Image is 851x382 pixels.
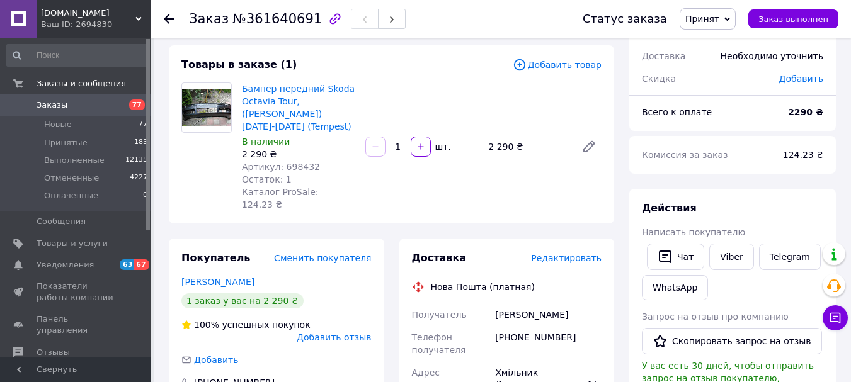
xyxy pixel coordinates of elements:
span: 77 [129,99,145,110]
span: Показатели работы компании [37,281,117,303]
span: Добавить [779,74,823,84]
a: [PERSON_NAME] [181,277,254,287]
span: Панель управления [37,313,117,336]
span: Действия [642,202,697,214]
span: Телефон получателя [412,332,466,355]
div: Необходимо уточнить [713,42,831,70]
span: Каталог ProSale: 124.23 ₴ [242,187,318,210]
a: Telegram [759,244,821,270]
div: успешных покупок [181,318,311,331]
span: Заказы [37,99,67,111]
span: Отзывы [37,347,70,358]
span: Новые [44,119,72,130]
div: [PHONE_NUMBER] [493,326,604,361]
span: Добавить [194,355,238,365]
span: Товары в заказе (1) [181,59,297,70]
div: Ваш ID: 2694830 [41,19,151,30]
span: Добавить товар [513,58,602,72]
span: Уведомления [37,259,94,271]
span: Покупатель [181,252,250,264]
a: Бампер передний Skoda Octavia Tour, ([PERSON_NAME]) [DATE]-[DATE] (Tempest) [242,84,355,132]
span: Принят [685,14,719,24]
div: Вернуться назад [164,13,174,25]
div: 2 290 ₴ [242,148,355,160]
span: Оплаченные [44,190,98,201]
span: 63 [120,259,134,270]
span: Сменить покупателя [274,253,371,263]
span: 0 [143,190,147,201]
div: шт. [432,140,452,153]
span: Редактировать [531,253,602,263]
span: 124.23 ₴ [783,150,823,160]
img: Бампер передний Skoda Octavia Tour, (Шкода Октавия Тур) 2000-2010 (Tempest) [182,89,231,126]
span: Скидка [642,74,676,84]
button: Чат с покупателем [823,305,848,330]
span: Заказ [189,11,229,26]
span: Артикул: 698432 [242,162,320,172]
span: Доставка [642,51,685,61]
span: Товары и услуги [37,238,108,249]
a: WhatsApp [642,275,708,300]
span: 12135 [125,155,147,166]
button: Чат [647,244,704,270]
span: Сообщения [37,216,86,227]
span: Принятые [44,137,88,149]
div: Нова Пошта (платная) [428,281,538,293]
span: 183 [134,137,147,149]
span: kyzovoptika.com.ua [41,8,135,19]
span: Всего к оплате [642,107,712,117]
span: 77 [139,119,147,130]
a: Редактировать [576,134,602,159]
span: Выполненные [44,155,105,166]
span: 4227 [130,172,147,184]
span: №361640691 [232,11,322,26]
span: 1 товар [642,28,677,38]
span: Отмененные [44,172,99,184]
span: Комиссия за заказ [642,150,728,160]
div: [PERSON_NAME] [493,303,604,326]
span: 100% [194,320,219,330]
span: Заказ выполнен [758,14,828,24]
span: 67 [134,259,149,270]
input: Поиск [6,44,149,67]
button: Заказ выполнен [748,9,838,28]
div: 1 заказ у вас на 2 290 ₴ [181,293,304,308]
b: 2290 ₴ [788,107,823,117]
span: В наличии [242,137,290,147]
span: Остаток: 1 [242,174,292,184]
span: Добавить отзыв [297,332,371,342]
span: Запрос на отзыв про компанию [642,312,789,322]
a: Viber [709,244,753,270]
button: Скопировать запрос на отзыв [642,328,822,354]
span: Написать покупателю [642,227,745,237]
span: Доставка [412,252,467,264]
div: Статус заказа [583,13,667,25]
div: 2 290 ₴ [483,138,571,155]
span: Получатель [412,310,467,320]
span: Адрес [412,368,440,378]
span: Заказы и сообщения [37,78,126,89]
